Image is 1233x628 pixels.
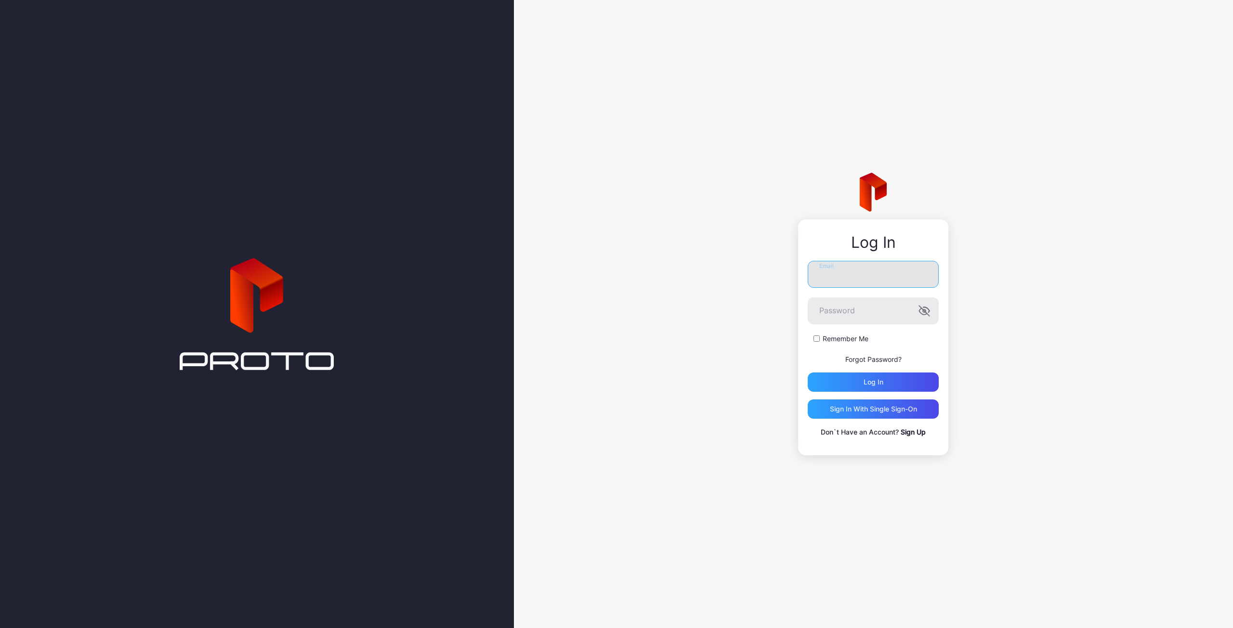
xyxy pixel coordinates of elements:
p: Don`t Have an Account? [808,426,939,438]
label: Remember Me [823,334,868,344]
div: Log in [864,378,883,386]
input: Password [808,297,939,324]
button: Sign in With Single Sign-On [808,399,939,419]
button: Password [918,305,930,317]
input: Email [808,261,939,288]
div: Log In [808,234,939,251]
a: Sign Up [901,428,926,436]
button: Log in [808,372,939,392]
div: Sign in With Single Sign-On [830,405,917,413]
a: Forgot Password? [845,355,902,363]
